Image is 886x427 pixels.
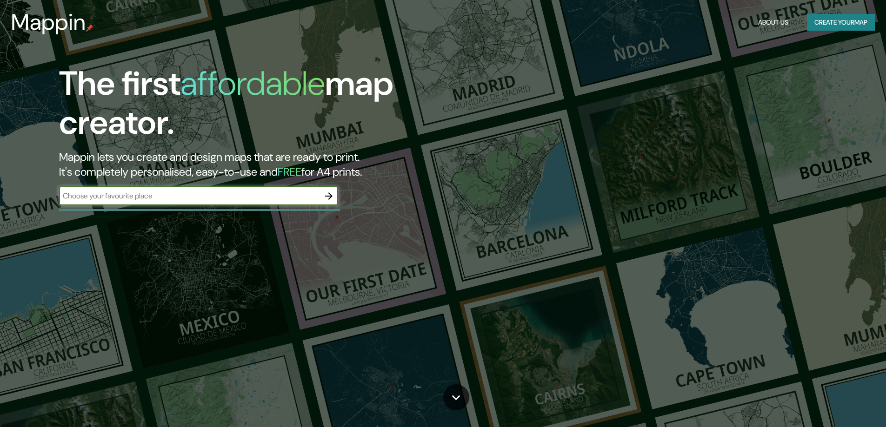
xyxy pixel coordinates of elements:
[59,191,320,201] input: Choose your favourite place
[59,150,502,179] h2: Mappin lets you create and design maps that are ready to print. It's completely personalised, eas...
[278,164,301,179] h5: FREE
[180,62,325,105] h1: affordable
[86,24,93,32] img: mappin-pin
[59,64,502,150] h1: The first map creator.
[754,14,792,31] button: About Us
[807,14,875,31] button: Create yourmap
[11,9,86,35] h3: Mappin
